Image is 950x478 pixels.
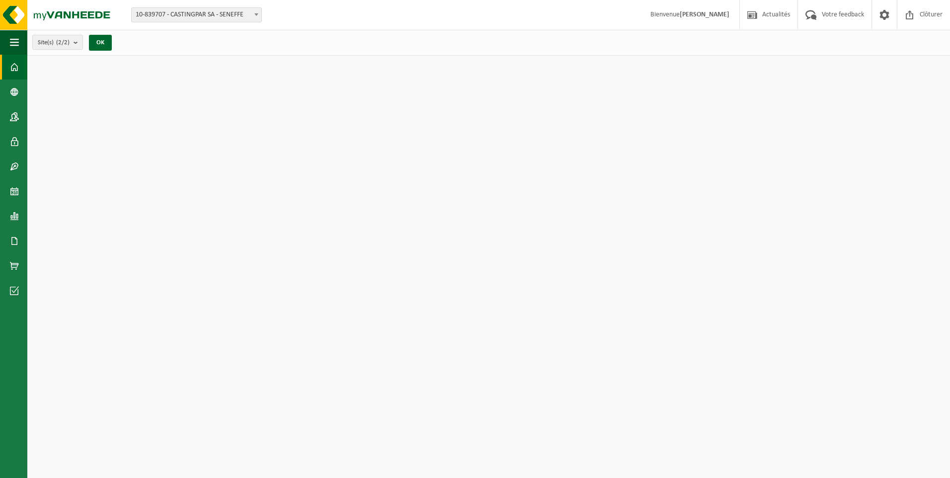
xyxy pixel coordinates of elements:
[680,11,729,18] strong: [PERSON_NAME]
[89,35,112,51] button: OK
[32,35,83,50] button: Site(s)(2/2)
[38,35,70,50] span: Site(s)
[131,7,262,22] span: 10-839707 - CASTINGPAR SA - SENEFFE
[56,39,70,46] count: (2/2)
[132,8,261,22] span: 10-839707 - CASTINGPAR SA - SENEFFE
